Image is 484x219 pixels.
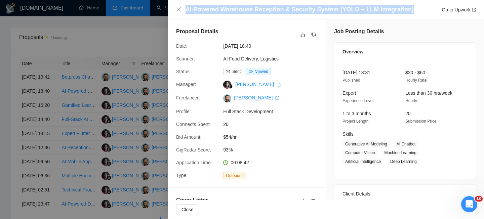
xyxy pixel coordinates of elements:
[405,70,425,75] span: $30 - $60
[342,119,368,124] span: Project Length
[226,70,230,74] span: mail
[405,78,427,83] span: Hourly Rate
[223,146,324,154] span: 93%
[235,82,281,87] a: [PERSON_NAME] export
[405,111,411,116] span: 20
[176,204,199,215] button: Close
[176,56,195,61] span: Scanner:
[472,8,476,12] span: export
[234,95,279,100] a: [PERSON_NAME] export
[223,94,231,102] img: c1-JWQDXWEy3CnA6sRtFzzU22paoDq5cZnWyBNc3HWqwvuW0qNnjm1CMP-YmbEEtPC
[249,70,253,74] span: eye
[277,83,281,87] span: export
[342,111,371,116] span: 1 to 3 months
[342,158,384,165] span: Artificial Intelligence
[342,78,360,83] span: Published
[299,198,308,206] button: like
[176,196,208,204] h5: Cover Letter
[342,149,378,157] span: Computer Vision
[223,42,324,50] span: [DATE] 18:40
[299,31,307,39] button: like
[442,7,476,12] a: Go to Upworkexport
[176,43,187,49] span: Date:
[223,56,279,61] a: AI Food Delivery, Logistics
[255,69,268,74] span: Viewed
[310,198,318,206] button: dislike
[176,173,188,178] span: Type:
[176,95,200,100] span: Freelancer:
[223,108,324,115] span: Full Stack Development
[186,5,414,14] h4: AI-Powered Warehouse Reception & Security System (YOLO + LLM Integration)
[334,28,384,36] h5: Job Posting Details
[223,121,324,128] span: 20
[405,119,437,124] span: Submission Price
[342,140,390,148] span: Generative AI Modeling
[176,134,202,140] span: Bid Amount:
[311,199,316,204] span: dislike
[394,140,418,148] span: AI Chatbot
[223,160,228,165] span: clock-circle
[176,7,182,12] button: Close
[301,199,306,204] span: like
[405,98,417,103] span: Hourly
[342,70,370,75] span: [DATE] 18:31
[223,172,246,179] span: Outbound
[176,69,191,74] span: Status:
[176,160,212,165] span: Application Time:
[461,196,477,212] iframe: Intercom live chat
[310,31,318,39] button: dislike
[342,48,363,55] span: Overview
[275,96,279,100] span: export
[176,28,218,36] h5: Proposal Details
[382,149,419,157] span: Machine Learning
[388,158,419,165] span: Deep Learning
[300,32,305,38] span: like
[176,147,211,152] span: GigRadar Score:
[342,98,373,103] span: Experience Level
[231,160,249,165] span: 00:08:42
[342,90,356,96] span: Expert
[176,82,196,87] span: Manager:
[232,69,241,74] span: Sent
[176,109,191,114] span: Profile:
[342,185,468,203] div: Client Details
[223,133,324,141] span: $54/hr
[342,131,354,137] span: Skills
[176,7,182,12] span: close
[182,206,194,213] span: Close
[405,90,452,96] span: Less than 30 hrs/week
[176,122,211,127] span: Connects Spent:
[475,196,483,202] span: 10
[228,84,233,89] img: gigradar-bm.png
[311,32,316,38] span: dislike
